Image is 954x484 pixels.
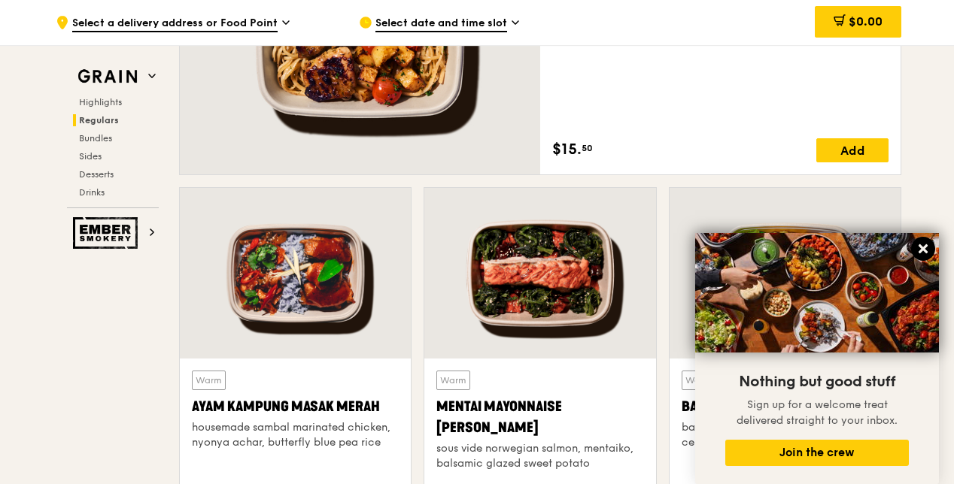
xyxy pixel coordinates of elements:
[682,371,715,390] div: Warm
[73,63,142,90] img: Grain web logo
[816,138,889,162] div: Add
[737,398,898,427] span: Sign up for a welcome treat delivered straight to your inbox.
[849,14,883,29] span: $0.00
[436,371,470,390] div: Warm
[79,133,112,144] span: Bundles
[79,151,102,162] span: Sides
[725,440,909,466] button: Join the crew
[73,217,142,249] img: Ember Smokery web logo
[911,237,935,261] button: Close
[436,441,643,471] div: sous vide norwegian salmon, mentaiko, balsamic glazed sweet potato
[682,420,889,450] div: basil scented multigrain rice, braised celery mushroom cabbage, hanjuku egg
[695,233,939,352] img: DSC07876-Edit02-Large.jpeg
[375,16,507,32] span: Select date and time slot
[192,371,226,390] div: Warm
[79,115,119,126] span: Regulars
[79,97,122,107] span: Highlights
[192,396,399,417] div: Ayam Kampung Masak Merah
[436,396,643,438] div: Mentai Mayonnaise [PERSON_NAME]
[79,169,114,180] span: Desserts
[79,187,105,198] span: Drinks
[552,138,582,161] span: $15.
[682,396,889,417] div: Basil Thunder Tea Rice
[192,420,399,450] div: housemade sambal marinated chicken, nyonya achar, butterfly blue pea rice
[72,16,278,32] span: Select a delivery address or Food Point
[739,373,895,391] span: Nothing but good stuff
[582,142,593,154] span: 50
